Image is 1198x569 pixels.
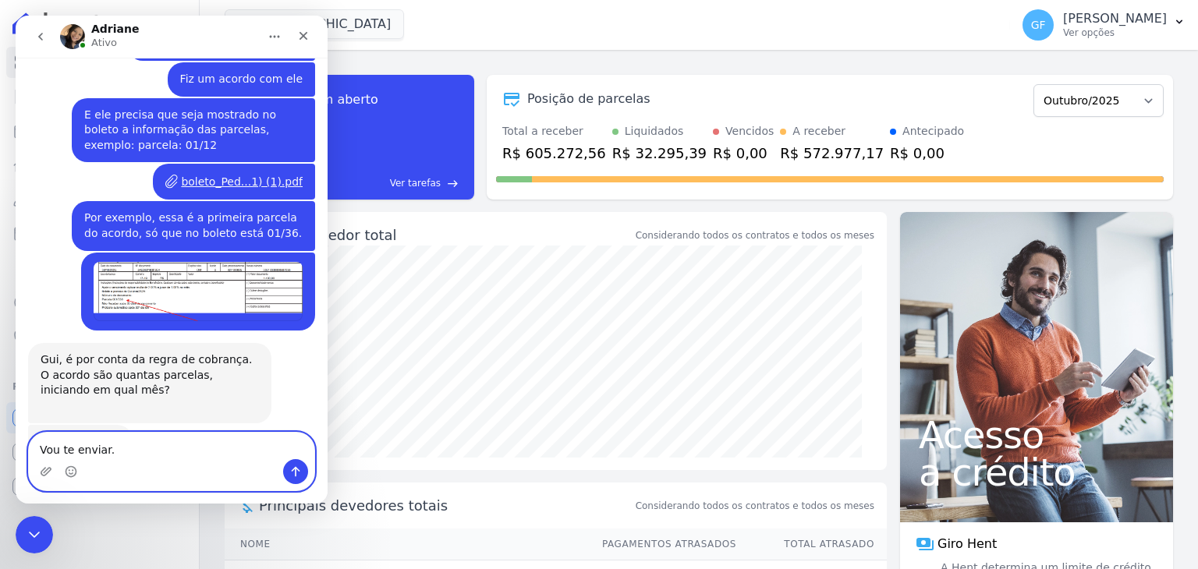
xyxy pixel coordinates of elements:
div: R$ 0,00 [713,143,774,164]
button: Início [244,6,274,36]
div: boleto_Ped...1) (1).pdf [137,148,299,184]
a: Contratos [6,81,193,112]
span: Considerando todos os contratos e todos os meses [636,499,874,513]
a: Transferências [6,253,193,284]
div: Liquidados [625,123,684,140]
div: R$ 32.295,39 [612,143,707,164]
a: Conta Hent [6,436,193,468]
span: GF [1031,19,1046,30]
button: Upload do anexo [24,450,37,462]
div: E ele precisa que seja mostrado no boleto a informação das parcelas, exemplo: parcela: 01/12 [56,83,299,147]
div: A receber [792,123,845,140]
iframe: Intercom live chat [16,516,53,553]
th: Nome [225,528,587,560]
span: Acesso [919,416,1154,454]
a: Minha Carteira [6,218,193,249]
div: Por exemplo, essa é a primeira parcela do acordo, só que no boleto está 01/36. [56,186,299,235]
p: Ver opções [1063,27,1167,39]
div: Considerando todos os contratos e todos os meses [636,228,874,242]
div: Guilherme diz… [12,47,299,83]
span: a crédito [919,454,1154,491]
span: Principais devedores totais [259,495,633,516]
div: R$ 605.272,56 [502,143,606,164]
p: Ativo [76,19,101,35]
iframe: Intercom live chat [16,16,328,504]
div: Plataformas [12,377,186,396]
th: Total Atrasado [737,528,887,560]
div: Fiz um acordo com ele [152,47,299,81]
span: Giro Hent [937,535,997,553]
div: Ah e o valor rs [12,409,117,444]
a: boleto_Ped...1) (1).pdf [150,157,287,175]
button: GF [PERSON_NAME] Ver opções [1010,3,1198,47]
div: Por exemplo, essa é a primeira parcela do acordo, só que no boleto está 01/36. [69,195,287,225]
div: Guilherme diz… [12,83,299,149]
a: Ver tarefas east [282,176,459,190]
textarea: Envie uma mensagem... [13,417,299,444]
div: boleto_Ped...1) (1).pdf [165,158,287,175]
div: Guilherme diz… [12,186,299,236]
div: Antecipado [902,123,964,140]
a: Clientes [6,184,193,215]
th: Pagamentos Atrasados [587,528,737,560]
div: Total a receber [502,123,606,140]
button: [GEOGRAPHIC_DATA] [225,9,404,39]
div: Gui, é por conta da regra de cobrança. O acordo são quantas parcelas, iniciando em qual mês? ​ [25,337,243,398]
button: Enviar uma mensagem [268,444,292,468]
span: Ver tarefas [390,176,441,190]
div: R$ 572.977,17 [780,143,884,164]
a: Negativação [6,321,193,352]
div: Adriane diz… [12,409,299,478]
a: Lotes [6,150,193,181]
div: Adriane diz… [12,327,299,408]
a: Crédito [6,287,193,318]
div: Saldo devedor total [259,224,633,246]
div: Vencidos [725,123,774,140]
div: Guilherme diz… [12,237,299,328]
div: E ele precisa que seja mostrado no boleto a informação das parcelas, exemplo: parcela: 01/12 [69,92,287,138]
div: Guilherme diz… [12,148,299,186]
button: Selecionador de Emoji [49,450,62,462]
p: [PERSON_NAME] [1063,11,1167,27]
a: Visão Geral [6,47,193,78]
div: Gui, é por conta da regra de cobrança. O acordo são quantas parcelas, iniciando em qual mês?​ [12,327,256,407]
div: Posição de parcelas [527,90,650,108]
div: Fiz um acordo com ele [165,56,287,72]
div: R$ 0,00 [890,143,964,164]
a: Parcelas [6,115,193,147]
div: Fechar [274,6,302,34]
span: east [447,178,459,189]
a: Recebíveis [6,402,193,433]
